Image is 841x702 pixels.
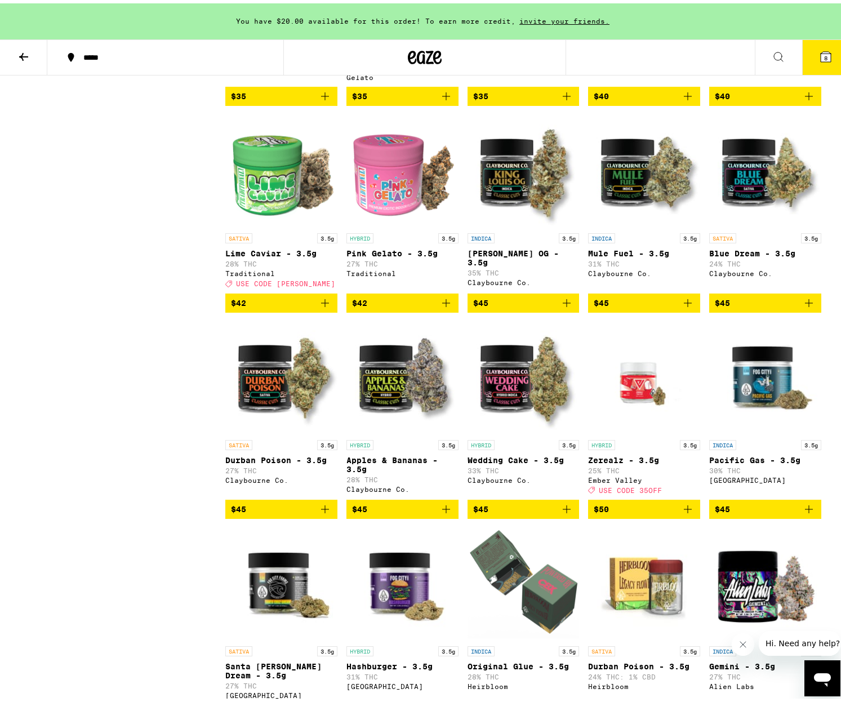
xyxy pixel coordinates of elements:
p: SATIVA [588,643,615,653]
div: Ember Valley [588,473,700,481]
p: 3.5g [559,643,579,653]
img: Claybourne Co. - Apples & Bananas - 3.5g [346,318,459,431]
span: $45 [231,501,246,510]
div: [GEOGRAPHIC_DATA] [709,473,821,481]
button: Add to bag [588,290,700,309]
p: 3.5g [317,643,337,653]
p: 3.5g [680,643,700,653]
a: Open page for Durban Poison - 3.5g from Heirbloom [588,525,700,701]
p: 35% THC [468,266,580,273]
a: Open page for Pacific Gas - 3.5g from Fog City Farms [709,318,821,496]
p: 3.5g [317,437,337,447]
img: Traditional - Lime Caviar - 3.5g [225,112,337,224]
span: $45 [473,295,488,304]
p: 31% THC [588,257,700,264]
p: 27% THC [709,670,821,677]
p: Wedding Cake - 3.5g [468,452,580,461]
span: $42 [352,295,367,304]
div: Claybourne Co. [588,266,700,274]
span: $50 [594,501,609,510]
img: Fog City Farms - Pacific Gas - 3.5g [709,318,821,431]
p: [PERSON_NAME] OG - 3.5g [468,246,580,264]
button: Add to bag [346,83,459,103]
img: Fog City Farms - Santa Cruz Dream - 3.5g [225,525,337,637]
a: Open page for Original Glue - 3.5g from Heirbloom [468,525,580,701]
span: You have $20.00 available for this order! To earn more credit, [236,14,515,21]
a: Open page for Zerealz - 3.5g from Ember Valley [588,318,700,496]
div: [GEOGRAPHIC_DATA] [225,688,337,696]
p: 3.5g [438,230,459,240]
img: Claybourne Co. - King Louis OG - 3.5g [468,112,580,224]
div: Traditional [346,266,459,274]
p: 25% THC [588,464,700,471]
a: Open page for Hashburger - 3.5g from Fog City Farms [346,525,459,701]
p: 3.5g [317,230,337,240]
img: Heirbloom - Original Glue - 3.5g [468,525,580,637]
img: Claybourne Co. - Wedding Cake - 3.5g [468,318,580,431]
div: Claybourne Co. [225,473,337,481]
a: Open page for King Louis OG - 3.5g from Claybourne Co. [468,112,580,290]
p: 24% THC [709,257,821,264]
p: 31% THC [346,670,459,677]
p: Blue Dream - 3.5g [709,246,821,255]
p: Zerealz - 3.5g [588,452,700,461]
p: Pacific Gas - 3.5g [709,452,821,461]
button: Add to bag [346,496,459,516]
p: INDICA [709,643,736,653]
a: Open page for Lime Caviar - 3.5g from Traditional [225,112,337,290]
span: $35 [352,88,367,97]
p: 3.5g [801,437,821,447]
p: 28% THC [346,473,459,480]
p: Original Glue - 3.5g [468,659,580,668]
span: $45 [473,501,488,510]
p: 27% THC [225,679,337,686]
div: Gelato [346,70,459,78]
button: Add to bag [709,290,821,309]
p: SATIVA [225,643,252,653]
p: SATIVA [225,230,252,240]
button: Add to bag [225,290,337,309]
button: Add to bag [709,496,821,516]
span: $35 [473,88,488,97]
iframe: Close message [732,630,754,652]
p: Gemini - 3.5g [709,659,821,668]
a: Open page for Mule Fuel - 3.5g from Claybourne Co. [588,112,700,290]
button: Add to bag [588,496,700,516]
span: $35 [231,88,246,97]
a: Open page for Blue Dream - 3.5g from Claybourne Co. [709,112,821,290]
p: Durban Poison - 3.5g [225,452,337,461]
div: Claybourne Co. [346,482,459,490]
div: Heirbloom [588,679,700,687]
img: Traditional - Pink Gelato - 3.5g [346,112,459,224]
p: HYBRID [588,437,615,447]
p: 24% THC: 1% CBD [588,670,700,677]
div: [GEOGRAPHIC_DATA] [346,679,459,687]
a: Open page for Wedding Cake - 3.5g from Claybourne Co. [468,318,580,496]
div: Traditional [225,266,337,274]
button: Add to bag [468,290,580,309]
iframe: Button to launch messaging window [804,657,840,693]
span: $45 [715,295,730,304]
p: 3.5g [438,643,459,653]
p: HYBRID [346,437,373,447]
a: Open page for Apples & Bananas - 3.5g from Claybourne Co. [346,318,459,496]
p: HYBRID [346,230,373,240]
button: Add to bag [225,496,337,516]
a: Open page for Gemini - 3.5g from Alien Labs [709,525,821,701]
img: Alien Labs - Gemini - 3.5g [709,525,821,637]
p: Mule Fuel - 3.5g [588,246,700,255]
div: Claybourne Co. [468,473,580,481]
div: Alien Labs [709,679,821,687]
a: Open page for Durban Poison - 3.5g from Claybourne Co. [225,318,337,496]
span: 8 [824,51,827,58]
a: Open page for Santa Cruz Dream - 3.5g from Fog City Farms [225,525,337,701]
span: $40 [715,88,730,97]
button: Add to bag [225,83,337,103]
p: SATIVA [225,437,252,447]
p: 28% THC [468,670,580,677]
p: Pink Gelato - 3.5g [346,246,459,255]
button: Add to bag [588,83,700,103]
span: $45 [715,501,730,510]
p: HYBRID [468,437,495,447]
